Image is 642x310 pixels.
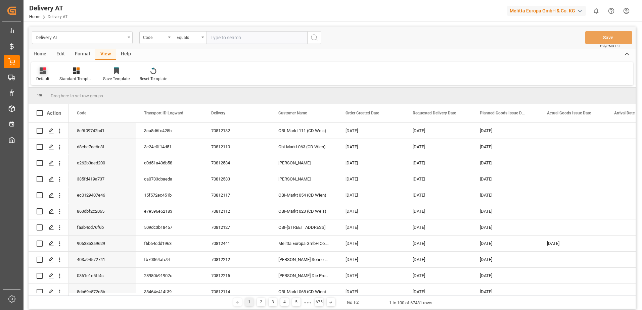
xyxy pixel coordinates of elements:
div: [DATE] [337,203,405,219]
span: Requested Delivery Date [413,111,456,115]
div: [DATE] [472,187,539,203]
div: [PERSON_NAME] [270,155,337,171]
div: 15f572ec451b [136,187,203,203]
div: OBI-[STREET_ADDRESS] [270,219,337,235]
div: [DATE] [472,219,539,235]
div: Press SPACE to select this row. [29,171,69,187]
div: [DATE] [405,187,472,203]
div: 3e24c0f14d51 [136,139,203,155]
div: 70812584 [203,155,270,171]
div: Press SPACE to select this row. [29,252,69,268]
div: 1 to 100 of 67481 rows [389,300,432,306]
div: d0d51a406b58 [136,155,203,171]
div: [DATE] [337,284,405,300]
div: Press SPACE to select this row. [29,123,69,139]
div: Default [36,76,49,82]
span: Transport ID Logward [144,111,183,115]
div: f6b64cdd1963 [136,236,203,251]
div: 38464e414f39 [136,284,203,300]
div: Go To: [347,299,359,306]
div: Press SPACE to select this row. [29,268,69,284]
div: [DATE] [337,171,405,187]
div: [DATE] [405,219,472,235]
span: Customer Name [278,111,307,115]
div: Format [70,49,95,60]
div: OBI-Markt 054 (CD Wien) [270,187,337,203]
div: e262b3aed200 [69,155,136,171]
button: search button [307,31,321,44]
span: Actual Goods Issue Date [547,111,591,115]
div: Delivery AT [29,3,67,13]
div: faab4cd76f6b [69,219,136,235]
div: 403a94572741 [69,252,136,267]
div: fb70364afc9f [136,252,203,267]
div: 5db69c572d8b [69,284,136,300]
div: Equals [177,33,199,41]
button: Melitta Europa GmbH & Co. KG [507,4,589,17]
div: [DATE] [539,236,606,251]
div: View [95,49,116,60]
div: [DATE] [337,155,405,171]
button: show 0 new notifications [589,3,604,18]
div: 70812112 [203,203,270,219]
div: Press SPACE to select this row. [29,187,69,203]
div: [DATE] [405,203,472,219]
div: [DATE] [472,123,539,139]
div: [DATE] [472,284,539,300]
div: 70812110 [203,139,270,155]
div: OBI-Markt 111 (CD Wels) [270,123,337,139]
div: [DATE] [337,236,405,251]
div: Edit [51,49,70,60]
div: [PERSON_NAME] [270,171,337,187]
div: Action [47,110,61,116]
div: 675 [315,298,323,306]
div: [DATE] [337,252,405,267]
div: 70812127 [203,219,270,235]
span: Code [77,111,86,115]
div: Help [116,49,136,60]
div: [DATE] [405,123,472,139]
div: 5 [292,298,301,306]
div: 28980b91902c [136,268,203,283]
div: 90538e3a9629 [69,236,136,251]
span: Ctrl/CMD + S [600,44,620,49]
div: [DATE] [405,268,472,283]
div: Code [143,33,166,41]
a: Home [29,14,40,19]
div: [DATE] [405,155,472,171]
div: 4 [280,298,289,306]
div: [DATE] [405,171,472,187]
div: [PERSON_NAME] Söhne KG [270,252,337,267]
div: Press SPACE to select this row. [29,203,69,219]
div: OBI-Markt 068 (CD Wien) [270,284,337,300]
button: open menu [32,31,133,44]
div: Melitta Europa GmbH & Co. KG [507,6,586,16]
div: [DATE] [337,139,405,155]
div: [DATE] [405,236,472,251]
div: [DATE] [472,139,539,155]
div: [DATE] [405,139,472,155]
div: Standard Templates [59,76,93,82]
div: 2 [257,298,265,306]
span: Delivery [211,111,225,115]
div: Melitta Europa GmbH Co. KG [270,236,337,251]
div: 3ca8d6fc425b [136,123,203,139]
span: Order Created Date [346,111,379,115]
div: [DATE] [337,268,405,283]
div: 5c9f09742b41 [69,123,136,139]
span: Planned Goods Issue Date [480,111,525,115]
div: 3 [269,298,277,306]
div: Obi-Markt 063 (CD Wien) [270,139,337,155]
div: [DATE] [405,252,472,267]
div: Press SPACE to select this row. [29,219,69,236]
div: [DATE] [337,123,405,139]
div: 863dbf2c2065 [69,203,136,219]
div: Press SPACE to select this row. [29,284,69,300]
div: Press SPACE to select this row. [29,236,69,252]
div: [DATE] [472,252,539,267]
div: ca0733dbaeda [136,171,203,187]
div: 70812117 [203,187,270,203]
div: Delivery AT [36,33,125,41]
div: Press SPACE to select this row. [29,139,69,155]
div: Save Template [103,76,130,82]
